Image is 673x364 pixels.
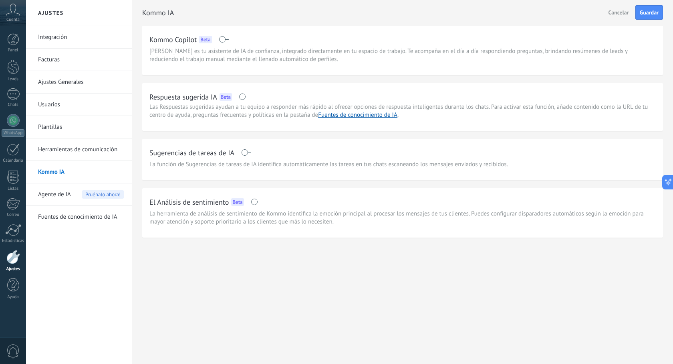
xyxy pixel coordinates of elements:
[26,138,132,161] li: Herramientas de comunicación
[2,129,24,137] div: WhatsApp
[318,111,397,119] a: Fuentes de conocimiento de IA
[2,186,25,191] div: Listas
[149,35,197,45] h2: Kommo Copilot
[26,26,132,49] li: Integración
[26,94,132,116] li: Usuarios
[609,10,629,15] span: Cancelar
[149,161,508,169] span: La función de Sugerencias de tareas de IA identifica automáticamente las tareas en tus chats esca...
[2,48,25,53] div: Panel
[149,103,648,119] span: Las Respuestas sugeridas ayudan a tu equipo a responder más rápido al ofrecer opciones de respues...
[26,116,132,138] li: Plantillas
[2,77,25,82] div: Leads
[2,295,25,300] div: Ayuda
[231,198,244,206] div: Beta
[38,26,124,49] a: Integración
[2,266,25,272] div: Ajustes
[220,93,232,101] div: Beta
[142,5,605,21] h2: Kommo IA
[605,6,633,18] button: Cancelar
[149,92,217,102] h2: Respuesta sugerida IA
[6,17,20,22] span: Cuenta
[2,238,25,244] div: Estadísticas
[38,138,124,161] a: Herramientas de comunicación
[640,10,659,15] span: Guardar
[2,158,25,163] div: Calendario
[26,71,132,94] li: Ajustes Generales
[38,183,71,206] span: Agente de IA
[38,161,124,183] a: Kommo IA
[26,161,132,183] li: Kommo IA
[149,148,234,158] h2: Sugerencias de tareas de IA
[38,94,124,116] a: Usuarios
[199,36,212,43] div: Beta
[149,210,656,226] span: La herramienta de análisis de sentimiento de Kommo identifica la emoción principal al procesar lo...
[149,47,656,63] span: [PERSON_NAME] es tu asistente de IA de confianza, integrado directamente en tu espacio de trabajo...
[635,5,663,20] button: Guardar
[26,49,132,71] li: Facturas
[82,190,124,199] span: Pruébalo ahora!
[26,206,132,228] li: Fuentes de conocimiento de IA
[38,206,124,228] a: Fuentes de conocimiento de IA
[2,212,25,218] div: Correo
[38,71,124,94] a: Ajustes Generales
[38,183,124,206] a: Agente de IA Pruébalo ahora!
[2,102,25,108] div: Chats
[38,49,124,71] a: Facturas
[26,183,132,206] li: Agente de IA
[149,197,229,207] h2: El Análisis de sentimiento
[38,116,124,138] a: Plantillas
